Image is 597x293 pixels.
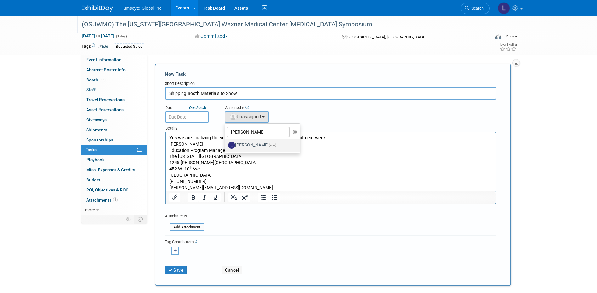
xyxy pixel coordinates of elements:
[81,165,147,175] a: Misc. Expenses & Credits
[228,193,239,202] button: Subscript
[86,137,113,142] span: Sponsorships
[114,43,144,50] div: Budgeted-Sales
[81,185,147,195] a: ROI, Objectives & ROO
[453,33,517,42] div: Event Format
[193,33,230,40] button: Committed
[81,135,147,145] a: Sponsorships
[502,34,517,39] div: In-Person
[210,193,221,202] button: Underline
[86,67,126,72] span: Abstract Poster Info
[165,238,496,245] div: Tag Contributors
[165,81,496,87] div: Short Description
[500,43,517,46] div: Event Rating
[86,197,118,202] span: Attachments
[258,193,269,202] button: Numbered list
[86,147,97,152] span: Tasks
[101,78,104,81] i: Booth reservation complete
[228,142,235,149] img: L.jpg
[86,187,128,192] span: ROI, Objectives & ROO
[86,167,135,172] span: Misc. Expenses & Credits
[81,175,147,185] a: Budget
[81,95,147,105] a: Travel Reservations
[123,215,134,223] td: Personalize Event Tab Strip
[165,105,215,111] div: Due
[165,71,496,78] div: New Task
[86,127,107,132] span: Shipments
[225,111,269,123] button: Unassigned
[227,127,290,137] input: Search
[86,77,105,82] span: Booth
[81,195,147,205] a: Attachments1
[86,87,96,92] span: Staff
[82,43,108,50] td: Tags
[113,197,118,202] span: 1
[165,87,496,100] input: Name of task or a short description
[166,132,496,191] iframe: Rich Text Area
[199,193,210,202] button: Italic
[498,2,510,14] img: Linda Hamilton
[4,53,327,59] p: [PERSON_NAME][EMAIL_ADDRESS][DOMAIN_NAME]
[81,105,147,115] a: Asset Reservations
[86,117,107,122] span: Giveaways
[229,114,261,119] span: Unassigned
[165,213,204,219] div: Attachments
[189,105,199,110] i: Quick
[225,105,301,111] div: Assigned to
[81,125,147,135] a: Shipments
[115,34,127,38] span: (1 day)
[165,123,496,132] div: Details
[85,207,95,212] span: more
[165,111,209,123] input: Due Date
[269,193,280,202] button: Bullet list
[81,145,147,155] a: Tasks
[80,19,480,30] div: (OSUWMC) The [US_STATE][GEOGRAPHIC_DATA] Wexner Medical Center [MEDICAL_DATA] Symposium
[188,105,207,110] a: Quickpick
[81,155,147,165] a: Playbook
[81,85,147,95] a: Staff
[86,177,100,182] span: Budget
[165,266,187,274] button: Save
[98,44,108,49] a: Edit
[81,115,147,125] a: Giveaways
[269,143,276,147] span: (me)
[134,215,147,223] td: Toggle Event Tabs
[86,157,104,162] span: Playbook
[81,75,147,85] a: Booth
[81,205,147,215] a: more
[222,266,242,274] button: Cancel
[86,107,124,112] span: Asset Reservations
[188,193,199,202] button: Bold
[461,3,490,14] a: Search
[82,33,115,39] span: [DATE] [DATE]
[82,5,113,12] img: ExhibitDay
[81,65,147,75] a: Abstract Poster Info
[81,55,147,65] a: Event Information
[95,33,101,38] span: to
[495,34,501,39] img: Format-Inperson.png
[228,140,294,150] label: [PERSON_NAME]
[121,6,161,11] span: Humacyte Global Inc
[86,97,125,102] span: Travel Reservations
[346,35,425,39] span: [GEOGRAPHIC_DATA], [GEOGRAPHIC_DATA]
[469,6,484,11] span: Search
[239,193,250,202] button: Superscript
[86,57,121,62] span: Event Information
[169,193,180,202] button: Insert/edit link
